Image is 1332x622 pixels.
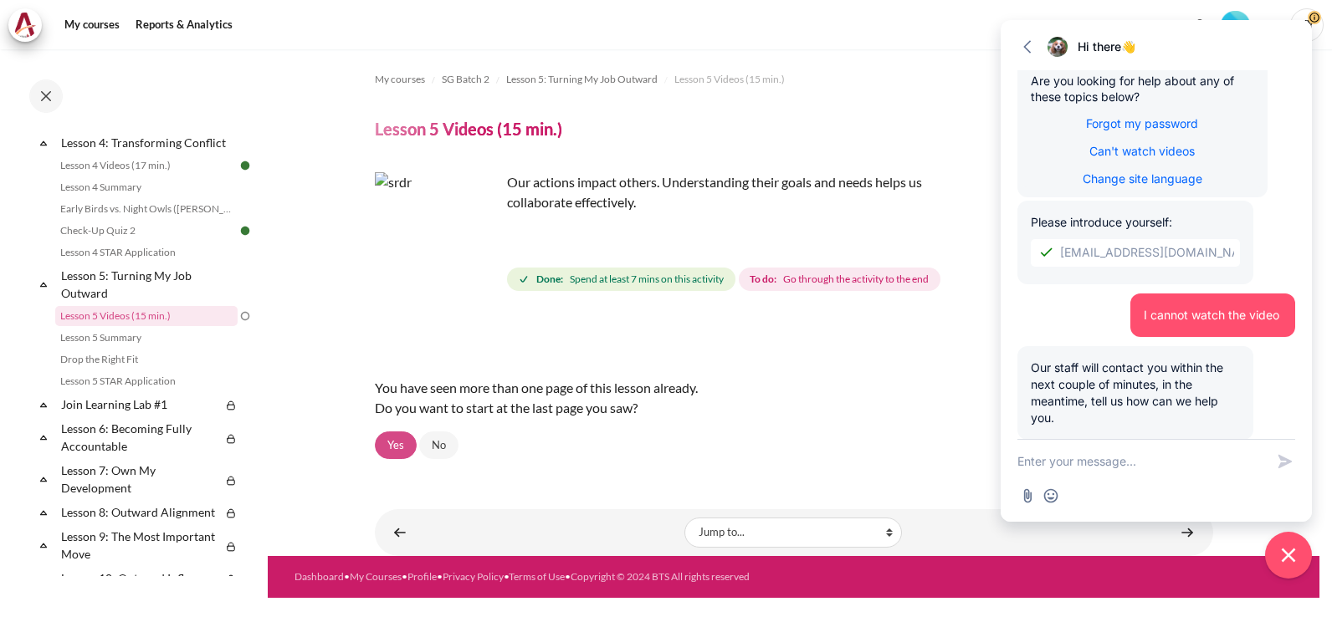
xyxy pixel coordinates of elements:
span: Collapse [35,537,52,553]
img: Level #2 [1221,11,1250,40]
strong: To do: [750,272,776,287]
a: Yes [375,431,417,460]
a: Dashboard [295,570,344,583]
button: Languages [1258,13,1283,38]
div: Show notification window with no new notifications [1187,13,1212,38]
span: KY [1290,8,1324,42]
img: srdr [375,172,500,298]
span: Lesson 5 Videos (15 min.) [674,72,785,87]
a: Lesson 4: Transforming Conflict [59,131,238,154]
img: Done [238,223,253,238]
span: Go through the activity to the end [783,272,929,287]
a: My courses [375,69,425,89]
a: Level #2 [1214,9,1257,40]
div: • • • • • [295,569,843,584]
a: Lesson 5: Turning My Job Outward [59,264,238,304]
a: My courses [59,8,126,42]
a: Lesson 5: Turning My Job Outward [506,69,658,89]
span: Collapse [35,570,52,587]
a: Reports & Analytics [130,8,238,42]
span: Collapse [35,135,52,151]
a: Join Learning Lab #1 [59,393,221,416]
a: Lesson 5 Summary [55,328,238,348]
div: Completion requirements for Lesson 5 Videos (15 min.) [507,264,944,294]
span: Collapse [35,429,52,446]
a: Lesson 4 Summary [55,177,238,197]
span: Collapse [35,396,52,413]
img: Done [238,158,253,173]
span: Lesson 5: Turning My Job Outward [506,72,658,87]
a: User menu [1290,8,1324,42]
a: Lesson 10: Outward Influence [59,567,221,589]
div: Level #2 [1221,9,1250,40]
img: Architeck [13,13,37,38]
a: SG Batch 2 [442,69,489,89]
a: ◄ Lesson 4 STAR Application [383,516,417,548]
a: Profile [407,570,437,583]
h4: Lesson 5 Videos (15 min.) [375,118,562,140]
a: Drop the Right Fit [55,349,238,370]
span: SG Batch 2 [442,72,489,87]
a: Check-Up Quiz 2 [55,221,238,241]
a: My Courses [350,570,402,583]
a: Early Birds vs. Night Owls ([PERSON_NAME]'s Story) [55,199,238,219]
span: My courses [375,72,425,87]
a: No [419,431,459,460]
a: Lesson 6: Becoming Fully Accountable [59,417,221,457]
a: Lesson 9: The Most Important Move [59,525,221,565]
a: Lesson 8: Outward Alignment [59,501,221,523]
a: Lesson 7: Own My Development [59,459,221,499]
a: Architeck Architeck [8,8,50,42]
strong: Done: [536,272,563,287]
a: Lesson 5 Videos (15 min.) [674,69,785,89]
a: Copyright © 2024 BTS All rights reserved [571,570,750,583]
span: Collapse [35,276,52,293]
a: Privacy Policy [443,570,504,583]
nav: Navigation bar [375,66,1213,93]
p: Our actions impact others. Understanding their goals and needs helps us collaborate effectively. [375,172,961,212]
section: Content [268,49,1319,556]
span: Collapse [35,471,52,487]
span: Collapse [35,504,52,521]
a: Lesson 5 Videos (15 min.) [55,306,238,326]
img: To do [238,308,253,324]
div: You have seen more than one page of this lesson already. Do you want to start at the last page yo... [375,365,1213,431]
a: Lesson 5 Summary ► [1171,516,1204,548]
a: Lesson 4 STAR Application [55,242,238,263]
a: Terms of Use [509,570,565,583]
a: Lesson 5 STAR Application [55,371,238,391]
span: Spend at least 7 mins on this activity [570,272,724,287]
a: Lesson 4 Videos (17 min.) [55,155,238,176]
